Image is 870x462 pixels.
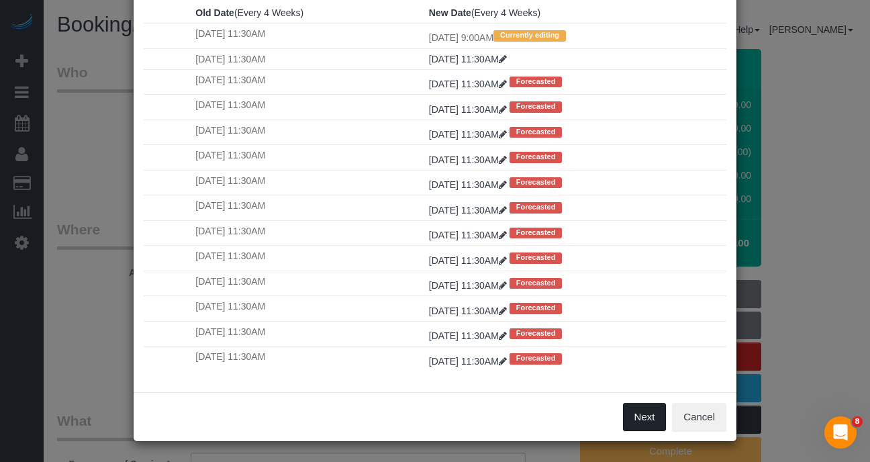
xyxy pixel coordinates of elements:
a: [DATE] 11:30AM [429,330,510,341]
iframe: Intercom live chat [824,416,857,449]
span: Forecasted [510,77,563,87]
a: [DATE] 11:30AM [429,154,510,165]
td: [DATE] 9:00AM [426,24,726,48]
span: Forecasted [510,353,563,364]
td: [DATE] 11:30AM [192,170,426,195]
a: [DATE] 11:30AM [429,230,510,240]
span: Forecasted [510,328,563,339]
span: Forecasted [510,303,563,314]
strong: Old Date [195,7,234,18]
a: [DATE] 11:30AM [429,356,510,367]
td: [DATE] 11:30AM [192,246,426,271]
td: [DATE] 11:30AM [192,195,426,220]
span: Forecasted [510,101,563,112]
a: [DATE] 11:30AM [429,280,510,291]
a: [DATE] 11:30AM [429,54,507,64]
td: [DATE] 11:30AM [192,271,426,295]
th: (Every 4 Weeks) [192,3,426,24]
td: [DATE] 11:30AM [192,145,426,170]
a: [DATE] 11:30AM [429,79,510,89]
td: [DATE] 11:30AM [192,120,426,144]
button: Next [623,403,667,431]
span: Forecasted [510,127,563,138]
span: Forecasted [510,177,563,188]
td: [DATE] 11:30AM [192,296,426,321]
span: Currently editing [493,30,566,41]
a: [DATE] 11:30AM [429,205,510,216]
td: [DATE] 11:30AM [192,24,426,48]
a: [DATE] 11:30AM [429,255,510,266]
span: Forecasted [510,152,563,163]
strong: New Date [429,7,471,18]
a: [DATE] 11:30AM [429,179,510,190]
td: [DATE] 11:30AM [192,95,426,120]
th: (Every 4 Weeks) [426,3,726,24]
span: Forecasted [510,278,563,289]
span: Forecasted [510,202,563,213]
a: [DATE] 11:30AM [429,129,510,140]
button: Cancel [672,403,726,431]
td: [DATE] 11:30AM [192,346,426,371]
span: Forecasted [510,228,563,238]
td: [DATE] 11:30AM [192,321,426,346]
td: [DATE] 11:30AM [192,69,426,94]
a: [DATE] 11:30AM [429,104,510,115]
span: Forecasted [510,252,563,263]
a: [DATE] 11:30AM [429,306,510,316]
span: 8 [852,416,863,427]
td: [DATE] 11:30AM [192,220,426,245]
td: [DATE] 11:30AM [192,48,426,69]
